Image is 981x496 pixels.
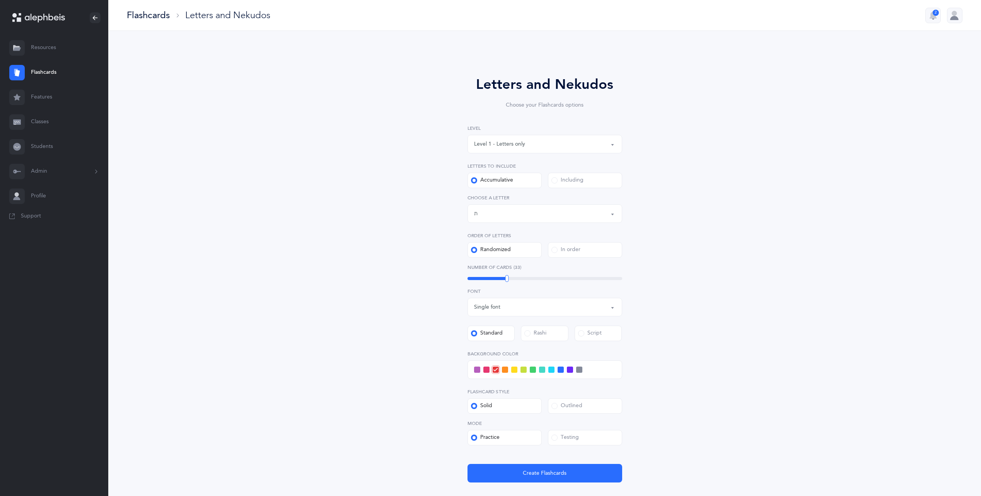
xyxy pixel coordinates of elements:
div: Including [551,177,583,184]
span: Support [21,212,41,220]
div: Outlined [551,402,582,410]
button: Level 1 - Letters only [467,135,622,153]
div: Script [578,330,602,337]
div: Accumulative [471,177,513,184]
label: Background color [467,350,622,357]
label: Choose a letter [467,194,622,201]
div: Rashi [524,330,546,337]
div: Solid [471,402,492,410]
div: Flashcards [127,9,170,22]
div: Choose your Flashcards options [446,101,644,109]
div: Testing [551,434,579,442]
label: Flashcard Style [467,388,622,395]
div: Level 1 - Letters only [474,140,525,148]
div: In order [551,246,580,254]
div: Practice [471,434,500,442]
button: ת [467,204,622,223]
button: Single font [467,298,622,316]
div: ת [474,210,478,218]
div: Standard [471,330,503,337]
label: Mode [467,420,622,427]
label: Number of Cards (33) [467,264,622,271]
div: Letters and Nekudos [446,74,644,95]
div: Letters and Nekudos [185,9,270,22]
div: 2 [933,10,939,16]
div: Single font [474,303,500,311]
button: Create Flashcards [467,464,622,482]
label: Letters to include [467,163,622,170]
div: Randomized [471,246,511,254]
label: Order of letters [467,232,622,239]
label: Level [467,125,622,132]
button: 2 [925,8,941,23]
span: Create Flashcards [523,469,566,477]
label: Font [467,288,622,295]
